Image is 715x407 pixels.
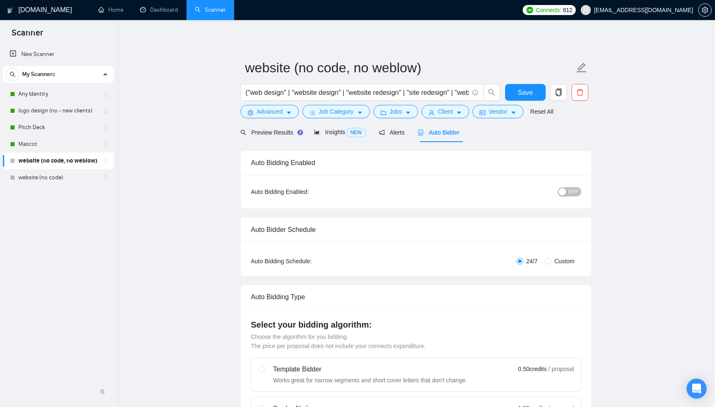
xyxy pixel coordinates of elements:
span: caret-down [405,109,411,116]
a: Pitch Deck [18,119,98,136]
span: Auto Bidder [418,129,459,136]
span: 24/7 [523,257,541,266]
span: setting [248,109,253,116]
input: Scanner name... [245,57,575,78]
a: website (no code) [18,169,98,186]
button: delete [572,84,588,101]
span: / proposal [549,365,574,373]
li: My Scanners [3,66,114,186]
span: Preview Results [240,129,301,136]
span: Client [438,107,453,116]
span: bars [309,109,315,116]
li: New Scanner [3,46,114,63]
button: barsJob Categorycaret-down [302,105,370,118]
span: Alerts [379,129,405,136]
button: settingAdvancedcaret-down [240,105,299,118]
span: holder [103,107,110,114]
button: search [483,84,500,101]
span: setting [699,7,711,13]
span: Scanner [5,27,50,44]
div: Auto Bidding Type [251,285,581,309]
input: Search Freelance Jobs... [245,87,469,98]
a: dashboardDashboard [140,6,178,13]
button: userClientcaret-down [421,105,469,118]
div: Auto Bidding Enabled [251,151,581,175]
span: search [240,130,246,135]
button: search [6,68,19,81]
span: holder [103,141,110,148]
button: Save [505,84,546,101]
a: New Scanner [10,46,107,63]
button: idcardVendorcaret-down [472,105,523,118]
span: area-chart [314,129,320,135]
span: holder [103,124,110,131]
span: copy [551,89,567,96]
button: copy [550,84,567,101]
img: upwork-logo.png [526,7,533,13]
a: Reset All [530,107,553,116]
span: Job Category [319,107,353,116]
span: notification [379,130,385,135]
span: OFF [568,187,578,196]
span: idcard [480,109,485,116]
span: double-left [100,387,108,396]
span: holder [103,158,110,164]
a: homeHome [98,6,123,13]
span: 812 [563,5,572,15]
span: delete [572,89,588,96]
a: website (no code, no weblow) [18,153,98,169]
a: Any Identity [18,86,98,102]
span: Vendor [489,107,507,116]
span: caret-down [357,109,363,116]
span: caret-down [511,109,516,116]
div: Tooltip anchor [296,129,304,136]
div: Auto Bidder Schedule [251,218,581,242]
div: Auto Bidding Schedule: [251,257,361,266]
span: user [429,109,434,116]
span: Insights [314,129,365,135]
a: searchScanner [195,6,226,13]
button: setting [698,3,712,17]
span: caret-down [456,109,462,116]
span: search [484,89,500,96]
span: holder [103,91,110,97]
span: Connects: [536,5,561,15]
span: edit [576,62,587,73]
div: Open Intercom Messenger [687,379,707,399]
div: Works great for narrow segments and short cover letters that don't change. [273,376,467,384]
a: logo design (no - new clients) [18,102,98,119]
a: Mascot [18,136,98,153]
span: Choose the algorithm for you bidding. The price per proposal does not include your connects expen... [251,333,426,349]
span: user [583,7,589,13]
span: caret-down [286,109,292,116]
h4: Select your bidding algorithm: [251,319,581,331]
span: holder [103,174,110,181]
button: folderJobscaret-down [373,105,419,118]
span: search [6,71,19,77]
span: folder [380,109,386,116]
span: My Scanners [22,66,55,83]
span: robot [418,130,424,135]
div: Template Bidder [273,364,467,374]
a: setting [698,7,712,13]
span: Save [518,87,533,98]
span: Jobs [390,107,402,116]
span: 0.50 credits [518,364,546,374]
span: NEW [347,128,365,137]
span: info-circle [472,90,478,95]
span: Custom [551,257,578,266]
div: Auto Bidding Enabled: [251,187,361,196]
span: Advanced [257,107,283,116]
img: logo [7,4,13,17]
